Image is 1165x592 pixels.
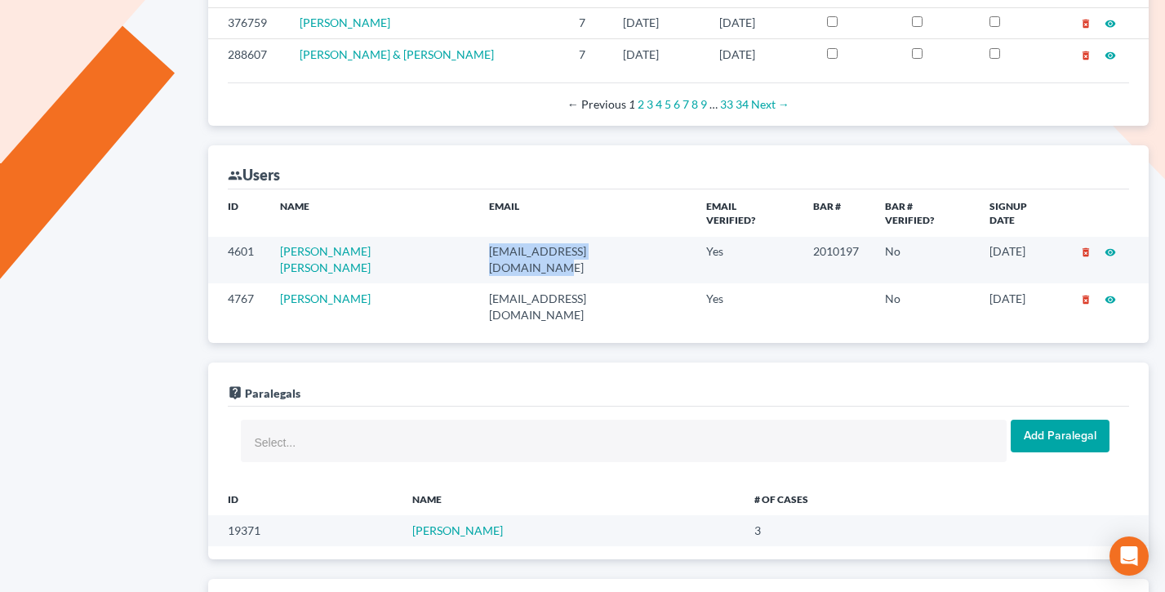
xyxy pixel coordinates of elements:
td: 4601 [208,237,267,283]
a: Page 6 [674,97,680,111]
a: visibility [1105,16,1116,29]
th: Signup Date [976,189,1067,236]
td: [DATE] [976,237,1067,283]
td: 7 [566,39,610,70]
a: [PERSON_NAME] [280,292,371,305]
span: Previous page [567,97,626,111]
td: 4767 [208,283,267,330]
div: Open Intercom Messenger [1109,536,1149,576]
i: visibility [1105,247,1116,258]
a: Page 7 [683,97,689,111]
a: [PERSON_NAME] [300,16,390,29]
div: Pagination [241,96,1117,113]
a: Page 4 [656,97,662,111]
td: [DATE] [976,283,1067,330]
i: delete_forever [1080,294,1092,305]
i: visibility [1105,50,1116,61]
i: visibility [1105,294,1116,305]
a: Page 34 [736,97,749,111]
a: [PERSON_NAME] [PERSON_NAME] [280,244,371,274]
a: Page 5 [665,97,671,111]
td: 3 [741,515,976,545]
td: 19371 [208,515,400,545]
a: [PERSON_NAME] & [PERSON_NAME] [300,47,494,61]
td: [DATE] [610,39,706,70]
th: Name [267,189,476,236]
td: [DATE] [706,7,814,38]
td: Yes [693,283,800,330]
th: Bar # [800,189,872,236]
td: No [872,237,976,283]
td: No [872,283,976,330]
td: 2010197 [800,237,872,283]
i: delete_forever [1080,50,1092,61]
a: visibility [1105,47,1116,61]
td: 7 [566,7,610,38]
a: visibility [1105,292,1116,305]
a: delete_forever [1080,292,1092,305]
th: ID [208,189,267,236]
th: Email [476,189,693,236]
th: # of Cases [741,483,976,515]
td: Yes [693,237,800,283]
i: group [228,168,242,183]
i: visibility [1105,18,1116,29]
a: delete_forever [1080,47,1092,61]
a: [PERSON_NAME] [412,523,503,537]
a: Page 3 [647,97,653,111]
span: Paralegals [245,386,300,400]
div: Users [228,165,280,185]
td: 376759 [208,7,287,38]
th: NAME [399,483,741,515]
em: Page 1 [629,97,635,111]
td: [DATE] [610,7,706,38]
span: … [709,97,718,111]
a: Page 8 [691,97,698,111]
i: delete_forever [1080,18,1092,29]
td: [EMAIL_ADDRESS][DOMAIN_NAME] [476,283,693,330]
td: [DATE] [706,39,814,70]
i: delete_forever [1080,247,1092,258]
td: [EMAIL_ADDRESS][DOMAIN_NAME] [476,237,693,283]
td: 288607 [208,39,287,70]
th: Bar # Verified? [872,189,976,236]
th: Email Verified? [693,189,800,236]
i: live_help [228,385,242,400]
a: Page 9 [700,97,707,111]
a: visibility [1105,244,1116,258]
a: Page 2 [638,97,644,111]
a: delete_forever [1080,16,1092,29]
input: Add Paralegal [1011,420,1109,452]
a: delete_forever [1080,244,1092,258]
th: ID [208,483,400,515]
a: Page 33 [720,97,733,111]
a: Next page [751,97,789,111]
